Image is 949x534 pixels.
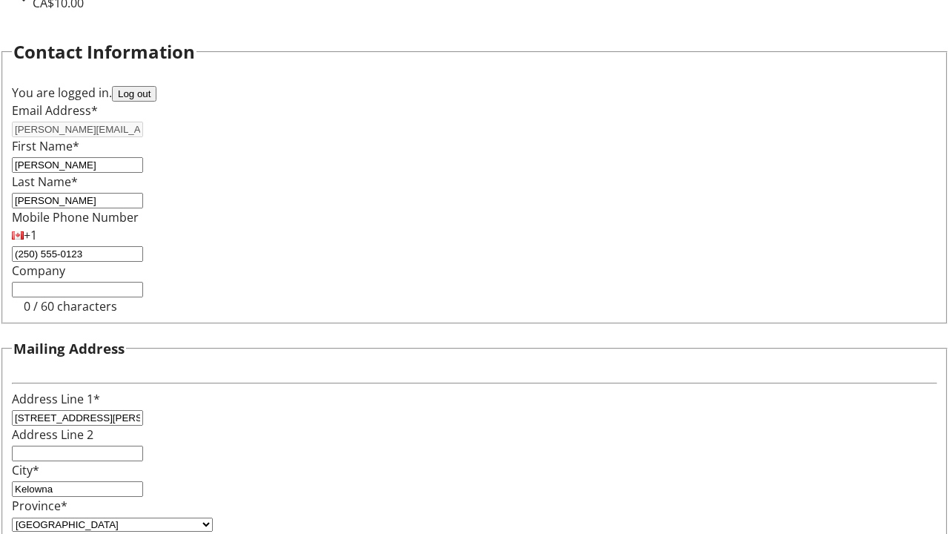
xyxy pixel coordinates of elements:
input: City [12,481,143,497]
label: Address Line 2 [12,426,93,443]
button: Log out [112,86,156,102]
div: You are logged in. [12,84,937,102]
label: Company [12,263,65,279]
label: Email Address* [12,102,98,119]
label: Last Name* [12,174,78,190]
label: Mobile Phone Number [12,209,139,225]
label: City* [12,462,39,478]
tr-character-limit: 0 / 60 characters [24,298,117,314]
label: First Name* [12,138,79,154]
label: Address Line 1* [12,391,100,407]
h2: Contact Information [13,39,195,65]
input: Address [12,410,143,426]
label: Province* [12,498,67,514]
h3: Mailing Address [13,338,125,359]
input: (506) 234-5678 [12,246,143,262]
